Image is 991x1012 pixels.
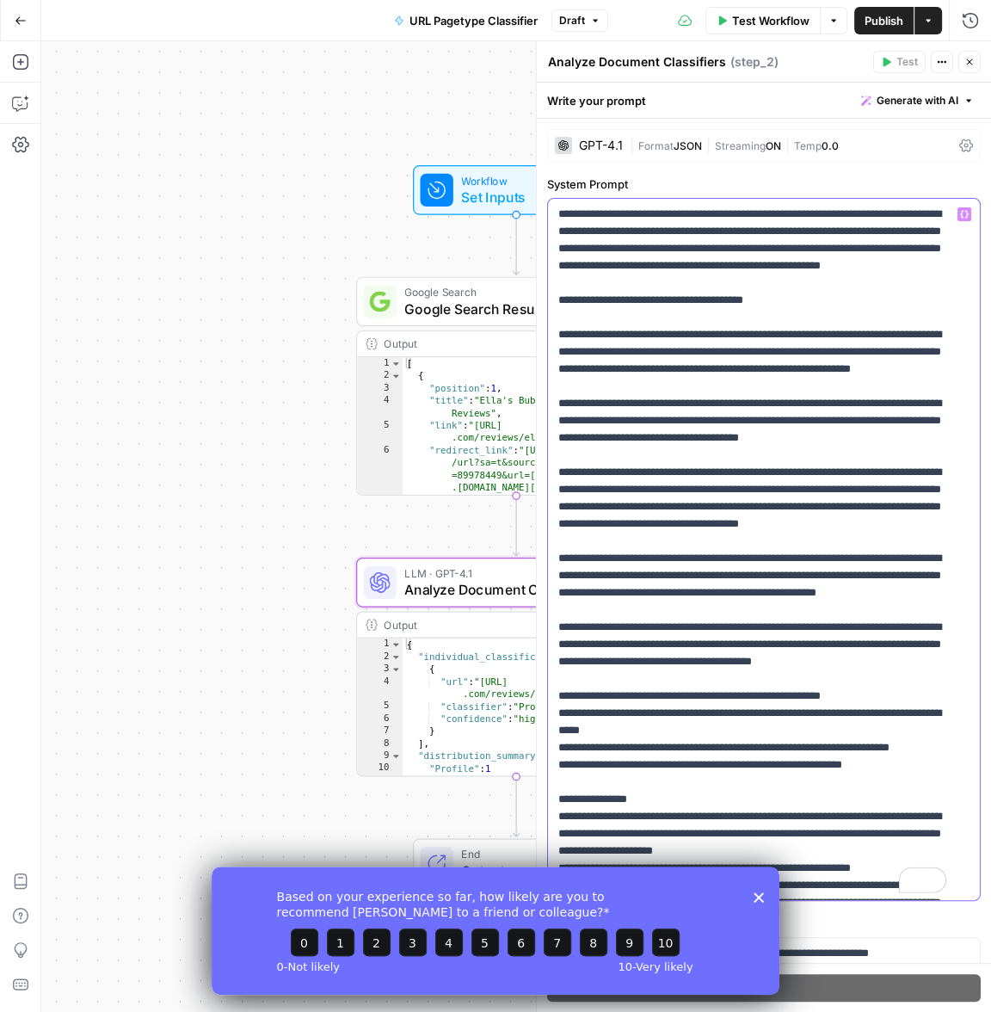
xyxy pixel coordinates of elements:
label: Chat [547,915,981,932]
span: Test Workflow [732,12,809,29]
div: 9 [357,750,403,762]
iframe: Survey from AirOps [212,867,779,995]
span: Output [461,861,601,881]
button: Draft [551,9,608,32]
div: 5 [357,700,403,713]
div: 11 [357,774,403,787]
div: 7 [357,725,403,737]
span: Toggle code folding, rows 1 through 30 [391,357,402,369]
div: EndOutput [356,838,676,888]
span: Toggle code folding, rows 2 through 15 [391,370,402,382]
span: Format [638,139,674,152]
span: | [630,136,638,153]
button: Generate with AI [854,89,981,112]
button: Test [873,51,926,73]
div: WorkflowSet InputsInputs [356,165,676,215]
div: 6 [357,713,403,725]
span: URL Pagetype Classifier [409,12,538,29]
span: Streaming [715,139,766,152]
span: Test [896,54,918,70]
div: 10 [357,762,403,774]
div: Output [384,616,619,632]
div: 2 [357,370,403,382]
span: Workflow [461,172,563,188]
div: 6 [357,444,403,518]
div: 4 [357,394,403,419]
span: Toggle code folding, rows 3 through 7 [391,663,402,675]
div: To enrich screen reader interactions, please activate Accessibility in Grammarly extension settings [548,199,980,900]
span: Toggle code folding, rows 9 through 11 [391,750,402,762]
span: Toggle code folding, rows 2 through 8 [391,651,402,663]
span: Analyze Document Classifiers [404,579,619,600]
g: Edge from step_2 to end [513,776,519,836]
span: | [781,136,794,153]
span: JSON [674,139,702,152]
div: 8 [357,737,403,750]
span: | [702,136,715,153]
div: Output [384,336,619,352]
div: 1 [357,639,403,651]
span: LLM · GPT-4.1 [404,565,619,581]
g: Edge from start to step_4 [513,214,519,275]
label: System Prompt [547,176,981,193]
div: 2 [357,651,403,663]
button: Test Workflow [705,7,820,34]
div: 3 [357,382,403,394]
span: ( step_2 ) [730,53,779,71]
button: URL Pagetype Classifier [384,7,548,34]
span: Set Inputs [461,187,563,207]
div: GPT-4.1 [579,139,623,151]
div: 1 [357,357,403,369]
span: Draft [559,13,585,28]
textarea: Analyze Document Classifiers [548,53,726,71]
div: 5 [357,419,403,444]
span: Google Search Results [404,299,618,319]
button: Test [547,974,981,1002]
span: Publish [865,12,903,29]
button: Publish [854,7,914,34]
span: Google Search [404,284,618,300]
div: 4 [357,676,403,700]
span: ON [766,139,781,152]
div: Google SearchGoogle Search ResultsStep 4Output[ { "position":1, "title":"Ella's Bubbles Walk-in T... [356,277,676,496]
span: Toggle code folding, rows 1 through 12 [391,639,402,651]
span: 0.0 [822,139,839,152]
g: Edge from step_4 to step_2 [513,496,519,556]
div: Write your prompt [537,83,991,118]
div: LLM · GPT-4.1Analyze Document ClassifiersStep 2Output{ "individual_classifications":[ { "url":"[U... [356,558,676,776]
span: Generate with AI [877,93,958,108]
div: 3 [357,663,403,675]
span: End [461,846,601,862]
span: Temp [794,139,822,152]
